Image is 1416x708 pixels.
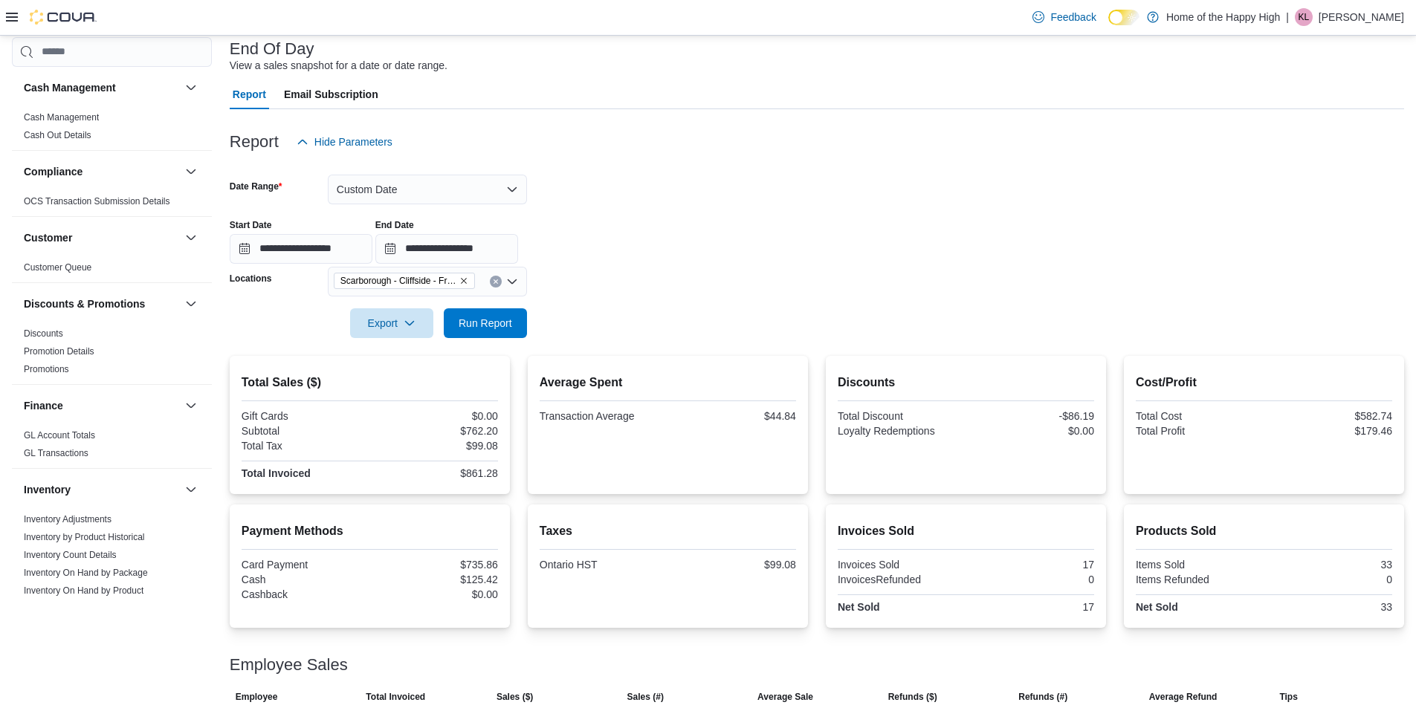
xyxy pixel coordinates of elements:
button: Discounts & Promotions [182,295,200,313]
span: Run Report [459,316,512,331]
div: $582.74 [1267,410,1392,422]
button: Open list of options [506,276,518,288]
span: Employee [236,691,278,703]
h3: Cash Management [24,80,116,95]
div: Total Tax [242,440,367,452]
a: Cash Out Details [24,130,91,140]
button: Customer [182,229,200,247]
h3: Report [230,133,279,151]
button: Custom Date [328,175,527,204]
div: View a sales snapshot for a date or date range. [230,58,447,74]
div: 33 [1267,559,1392,571]
span: Inventory On Hand by Product [24,585,143,597]
a: Inventory Count Details [24,550,117,560]
span: Sales ($) [497,691,533,703]
div: Ontario HST [540,559,665,571]
button: Customer [24,230,179,245]
h2: Discounts [838,374,1094,392]
h3: Finance [24,398,63,413]
div: 17 [969,601,1094,613]
span: Total Invoiced [366,691,425,703]
h3: End Of Day [230,40,314,58]
div: Loyalty Redemptions [838,425,963,437]
h2: Invoices Sold [838,522,1094,540]
button: Cash Management [182,79,200,97]
a: Inventory by Product Historical [24,532,145,542]
span: Sales (#) [627,691,664,703]
div: $179.46 [1267,425,1392,437]
h3: Customer [24,230,72,245]
button: Discounts & Promotions [24,296,179,311]
span: Promotion Details [24,345,94,357]
button: Finance [24,398,179,413]
span: Dark Mode [1108,25,1109,26]
p: Home of the Happy High [1166,8,1280,26]
h2: Cost/Profit [1136,374,1392,392]
span: Refunds (#) [1018,691,1067,703]
span: Hide Parameters [314,134,392,149]
span: Feedback [1050,10,1096,25]
div: Compliance [12,192,212,216]
div: Total Profit [1136,425,1261,437]
label: Locations [230,273,272,285]
div: $0.00 [969,425,1094,437]
h3: Compliance [24,164,83,179]
div: -$86.19 [969,410,1094,422]
a: Cash Management [24,112,99,123]
strong: Net Sold [838,601,880,613]
div: $0.00 [372,588,498,600]
span: OCS Transaction Submission Details [24,195,170,207]
span: Refunds ($) [888,691,937,703]
a: OCS Transaction Submission Details [24,196,170,207]
div: Discounts & Promotions [12,325,212,384]
div: $762.20 [372,425,498,437]
a: Inventory On Hand by Product [24,585,143,596]
div: Invoices Sold [838,559,963,571]
span: KL [1299,8,1310,26]
div: Card Payment [242,559,367,571]
div: $44.84 [670,410,796,422]
div: Items Sold [1136,559,1261,571]
button: Compliance [24,164,179,179]
div: Gift Cards [242,410,367,422]
div: Kiera Laughton [1295,8,1313,26]
span: Inventory by Product Historical [24,531,145,543]
button: Finance [182,397,200,415]
span: Report [233,79,266,109]
label: Start Date [230,219,272,231]
div: Cash [242,574,367,585]
div: $735.86 [372,559,498,571]
h2: Total Sales ($) [242,374,498,392]
span: Export [359,308,424,338]
a: Feedback [1027,2,1102,32]
a: Customer Queue [24,262,91,273]
span: GL Transactions [24,447,88,459]
strong: Total Invoiced [242,467,311,479]
div: 33 [1267,601,1392,613]
div: 17 [969,559,1094,571]
label: Date Range [230,181,282,192]
a: Discounts [24,328,63,339]
h3: Inventory [24,482,71,497]
button: Run Report [444,308,527,338]
button: Export [350,308,433,338]
span: Cash Management [24,111,99,123]
div: Total Discount [838,410,963,422]
button: Remove Scarborough - Cliffside - Friendly Stranger from selection in this group [459,276,468,285]
h3: Discounts & Promotions [24,296,145,311]
div: $99.08 [670,559,796,571]
a: GL Account Totals [24,430,95,441]
img: Cova [30,10,97,25]
button: Clear input [490,276,502,288]
div: Items Refunded [1136,574,1261,585]
a: Inventory Adjustments [24,514,111,524]
p: [PERSON_NAME] [1319,8,1404,26]
p: | [1286,8,1289,26]
span: Average Refund [1149,691,1218,703]
span: Scarborough - Cliffside - Friendly Stranger [340,273,456,288]
div: Subtotal [242,425,367,437]
input: Press the down key to open a popover containing a calendar. [230,234,372,264]
h3: Employee Sales [230,656,348,674]
h2: Products Sold [1136,522,1392,540]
